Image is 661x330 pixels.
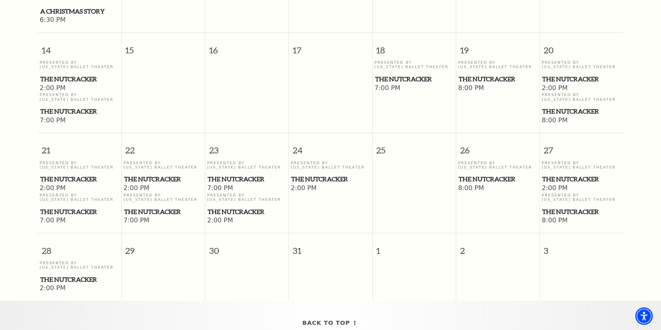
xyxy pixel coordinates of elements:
[459,74,537,84] span: The Nutcracker
[207,216,287,225] span: 2:00 PM
[302,318,350,328] span: Back To Top
[373,33,456,60] span: 18
[540,133,623,161] span: 27
[540,33,623,60] span: 20
[459,174,537,184] span: The Nutcracker
[40,74,119,84] a: The Nutcracker
[374,84,454,93] span: 7:00 PM
[458,74,538,84] a: The Nutcracker
[458,161,538,170] p: Presented By [US_STATE] Ballet Theater
[291,174,370,184] a: The Nutcracker
[375,74,453,84] span: The Nutcracker
[40,84,119,93] span: 2:00 PM
[122,133,205,161] span: 22
[207,184,287,193] span: 7:00 PM
[540,233,623,261] span: 3
[456,33,539,60] span: 19
[542,84,621,93] span: 2:00 PM
[124,184,203,193] span: 2:00 PM
[456,133,539,161] span: 26
[124,207,203,217] a: The Nutcracker
[40,6,119,16] a: A Christmas Story
[38,233,121,261] span: 28
[373,133,456,161] span: 25
[40,174,119,184] a: The Nutcracker
[458,184,538,193] span: 8:00 PM
[40,207,119,217] a: The Nutcracker
[40,216,119,225] span: 7:00 PM
[458,174,538,184] a: The Nutcracker
[635,307,653,325] div: Accessibility Menu
[124,193,203,202] p: Presented By [US_STATE] Ballet Theater
[40,16,119,25] span: 6:30 PM
[289,133,372,161] span: 24
[207,161,287,170] p: Presented By [US_STATE] Ballet Theater
[456,233,539,261] span: 2
[40,92,119,102] p: Presented By [US_STATE] Ballet Theater
[542,216,621,225] span: 8:00 PM
[40,193,119,202] p: Presented By [US_STATE] Ballet Theater
[374,60,454,69] p: Presented By [US_STATE] Ballet Theater
[291,184,370,193] span: 2:00 PM
[207,193,287,202] p: Presented By [US_STATE] Ballet Theater
[207,174,287,184] a: The Nutcracker
[542,106,621,116] span: The Nutcracker
[208,174,286,184] span: The Nutcracker
[207,207,287,217] a: The Nutcracker
[458,60,538,69] p: Presented By [US_STATE] Ballet Theater
[38,33,121,60] span: 14
[542,74,621,84] span: The Nutcracker
[40,106,119,116] a: The Nutcracker
[40,161,119,170] p: Presented By [US_STATE] Ballet Theater
[124,174,203,184] a: The Nutcracker
[205,133,288,161] span: 23
[40,261,119,270] p: Presented By [US_STATE] Ballet Theater
[373,233,456,261] span: 1
[542,193,621,202] p: Presented By [US_STATE] Ballet Theater
[122,233,205,261] span: 29
[40,184,119,193] span: 2:00 PM
[542,207,621,217] a: The Nutcracker
[542,184,621,193] span: 2:00 PM
[40,284,119,293] span: 2:00 PM
[542,92,621,102] p: Presented By [US_STATE] Ballet Theater
[208,207,286,217] span: The Nutcracker
[542,116,621,125] span: 8:00 PM
[40,60,119,69] p: Presented By [US_STATE] Ballet Theater
[542,207,621,217] span: The Nutcracker
[542,161,621,170] p: Presented By [US_STATE] Ballet Theater
[205,233,288,261] span: 30
[40,275,119,285] a: The Nutcracker
[542,174,621,184] a: The Nutcracker
[542,174,621,184] span: The Nutcracker
[40,116,119,125] span: 7:00 PM
[542,74,621,84] a: The Nutcracker
[291,161,370,170] p: Presented By [US_STATE] Ballet Theater
[122,33,205,60] span: 15
[205,33,288,60] span: 16
[542,106,621,116] a: The Nutcracker
[38,133,121,161] span: 21
[458,84,538,93] span: 8:00 PM
[124,161,203,170] p: Presented By [US_STATE] Ballet Theater
[289,233,372,261] span: 31
[124,216,203,225] span: 7:00 PM
[374,74,454,84] a: The Nutcracker
[542,60,621,69] p: Presented By [US_STATE] Ballet Theater
[289,33,372,60] span: 17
